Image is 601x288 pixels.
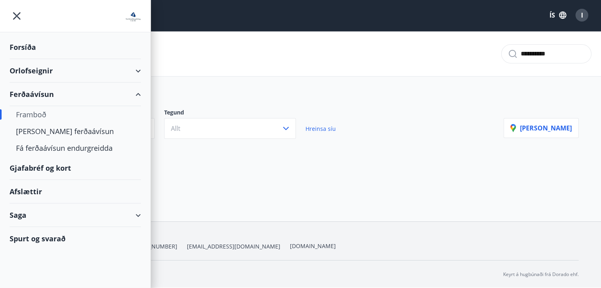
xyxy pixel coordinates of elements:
div: Saga [10,203,141,227]
div: Orlofseignir [10,59,141,83]
div: Ferðaávísun [10,83,141,106]
p: Tegund [164,108,305,118]
button: menu [10,9,24,23]
div: [PERSON_NAME] ferðaávísun [16,123,135,140]
div: Fá ferðaávísun endurgreidda [16,140,135,156]
img: union_logo [125,9,141,25]
button: Allt [164,118,296,139]
button: ÍS [545,8,571,22]
span: I [581,11,583,20]
span: Hreinsa síu [305,125,336,132]
button: [PERSON_NAME] [504,118,579,138]
div: Spurt og svarað [10,227,141,250]
p: Keyrt á hugbúnaði frá Dorado ehf. [503,271,579,278]
div: Gjafabréf og kort [10,156,141,180]
div: Forsíða [10,36,141,59]
p: [PERSON_NAME] [510,124,572,132]
span: [PHONE_NUMBER] [128,243,177,251]
div: Afslættir [10,180,141,203]
div: Framboð [16,106,135,123]
a: [DOMAIN_NAME] [290,242,336,250]
span: Allt [171,124,180,133]
button: I [572,6,591,25]
span: [EMAIL_ADDRESS][DOMAIN_NAME] [187,243,280,251]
